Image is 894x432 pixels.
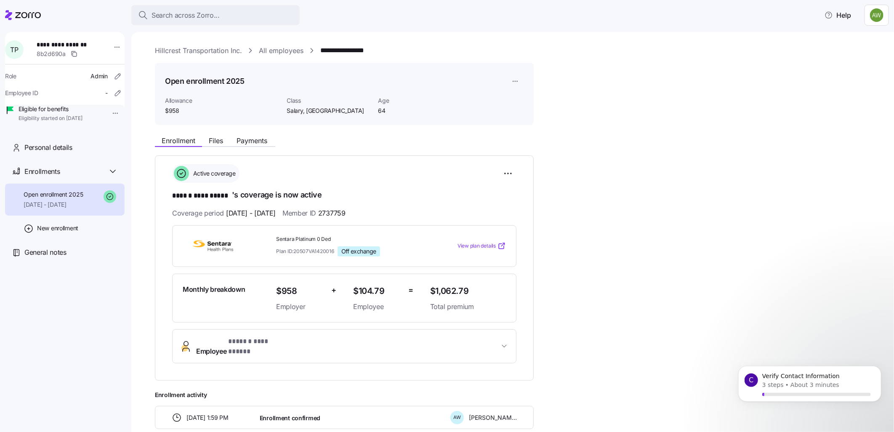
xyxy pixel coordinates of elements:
span: Open enrollment 2025 [24,190,83,199]
span: Files [209,137,223,144]
span: Class [287,96,371,105]
span: [DATE] - [DATE] [226,208,276,219]
span: Personal details [24,142,72,153]
span: Role [5,72,16,80]
span: Eligibility started on [DATE] [19,115,82,122]
span: 2737759 [318,208,346,219]
span: $958 [276,284,325,298]
span: Help [825,10,851,20]
span: $1,062.79 [430,284,506,298]
span: Employee ID [5,89,38,97]
span: View plan details [458,242,496,250]
span: T P [10,46,18,53]
span: A W [453,415,461,420]
span: Salary, [GEOGRAPHIC_DATA] [287,107,371,115]
span: $104.79 [353,284,402,298]
span: [DATE] - [DATE] [24,200,83,209]
h1: 's coverage is now active [172,189,516,201]
span: Monthly breakdown [183,284,245,295]
iframe: Intercom notifications message [726,356,894,428]
span: Active coverage [191,169,236,178]
span: Off exchange [341,248,376,255]
span: = [408,284,413,296]
span: New enrollment [37,224,78,232]
span: 64 [378,107,463,115]
button: Help [818,7,858,24]
span: General notes [24,247,67,258]
h1: Open enrollment 2025 [165,76,245,86]
span: Enrollment activity [155,391,534,399]
span: + [331,284,336,296]
span: Eligible for benefits [19,105,82,113]
span: Coverage period [172,208,276,219]
a: Hillcrest Transportation Inc. [155,45,242,56]
span: [PERSON_NAME] [469,413,517,422]
a: All employees [259,45,303,56]
span: $958 [165,107,280,115]
span: [DATE] 1:59 PM [187,413,229,422]
span: Admin [90,72,108,80]
span: Enrollment [162,137,195,144]
img: Sentara Health Plans [183,236,243,256]
a: View plan details [458,242,506,250]
span: Sentara Platinum 0 Ded [276,236,423,243]
button: Search across Zorro... [131,5,300,25]
span: Member ID [282,208,346,219]
span: Age [378,96,463,105]
img: 187a7125535df60c6aafd4bbd4ff0edb [870,8,883,22]
span: - [105,89,108,97]
span: Payments [237,137,267,144]
span: Enrollment confirmed [260,414,320,422]
span: Employee [196,336,291,357]
span: Employee [353,301,402,312]
span: Employer [276,301,325,312]
span: 8b2d690a [37,50,66,58]
span: Allowance [165,96,280,105]
span: Search across Zorro... [152,10,220,21]
span: Enrollments [24,166,60,177]
span: Plan ID: 20507VA1420016 [276,248,334,255]
span: Total premium [430,301,506,312]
